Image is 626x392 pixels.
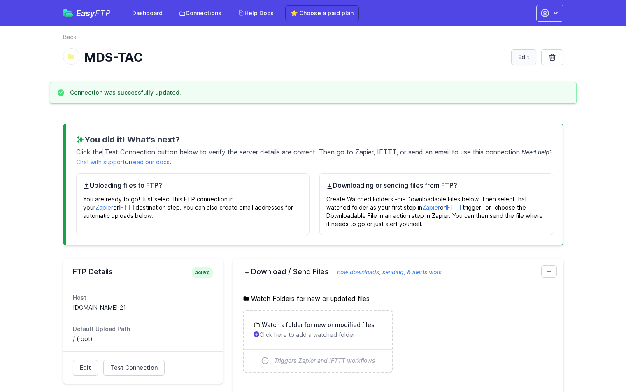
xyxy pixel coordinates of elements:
[76,134,553,145] h3: You did it! What's next?
[254,331,382,339] p: Click here to add a watched folder
[73,360,98,376] a: Edit
[73,267,213,277] h2: FTP Details
[103,360,165,376] a: Test Connection
[119,204,135,211] a: IFTTT
[244,311,392,372] a: Watch a folder for new or modified files Click here to add a watched folder Triggers Zapier and I...
[233,6,279,21] a: Help Docs
[127,6,168,21] a: Dashboard
[73,335,213,343] dd: / (root)
[63,9,73,17] img: easyftp_logo.png
[110,364,158,372] span: Test Connection
[63,33,563,46] nav: Breadcrumb
[63,9,111,17] a: EasyFTP
[70,89,181,97] h3: Connection was successfully updated.
[585,351,616,382] iframe: Drift Widget Chat Controller
[84,50,505,65] h1: MDS-TAC
[446,204,463,211] a: IFTTT
[243,267,554,277] h2: Download / Send Files
[95,204,113,211] a: Zapier
[274,357,375,365] span: Triggers Zapier and IFTTT workflows
[73,303,213,312] dd: [DOMAIN_NAME]:21
[192,267,213,278] span: active
[521,149,552,156] span: Need help?
[95,8,111,18] span: FTP
[76,159,125,166] a: Chat with support
[102,147,157,157] span: Test Connection
[174,6,226,21] a: Connections
[511,49,536,65] a: Edit
[285,5,359,21] a: ⭐ Choose a paid plan
[326,190,546,228] p: Create Watched Folders -or- Downloadable Files below. Then select that watched folder as your fir...
[73,325,213,333] dt: Default Upload Path
[326,180,546,190] h4: Downloading or sending files from FTP?
[329,268,442,275] a: how downloads, sending, & alerts work
[76,9,111,17] span: Easy
[63,33,77,41] a: Back
[260,321,375,329] h3: Watch a folder for new or modified files
[131,159,170,166] a: read our docs
[243,294,554,303] h5: Watch Folders for new or updated files
[83,190,303,220] p: You are ready to go! Just select this FTP connection in your or destination step. You can also cr...
[422,204,440,211] a: Zapier
[73,294,213,302] dt: Host
[76,145,553,167] p: Click the button below to verify the server details are correct. Then go to Zapier, IFTTT, or sen...
[83,180,303,190] h4: Uploading files to FTP?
